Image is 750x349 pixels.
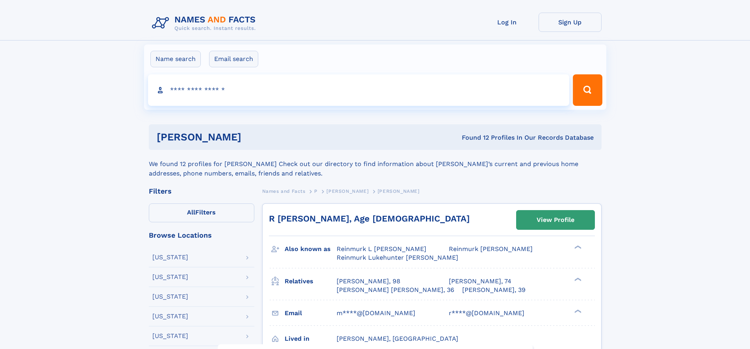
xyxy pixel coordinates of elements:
a: [PERSON_NAME] [PERSON_NAME], 36 [337,286,454,294]
div: We found 12 profiles for [PERSON_NAME] Check out our directory to find information about [PERSON_... [149,150,602,178]
button: Search Button [573,74,602,106]
a: Sign Up [539,13,602,32]
span: Reinmurk [PERSON_NAME] [449,245,533,253]
a: R [PERSON_NAME], Age [DEMOGRAPHIC_DATA] [269,214,470,223]
img: Logo Names and Facts [149,13,262,34]
h3: Lived in [285,332,337,345]
span: Reinmurk L [PERSON_NAME] [337,245,426,253]
div: [US_STATE] [152,254,188,260]
h3: Email [285,307,337,320]
div: ❯ [572,245,582,250]
span: All [187,209,195,216]
label: Name search [150,51,201,67]
h1: [PERSON_NAME] [157,132,352,142]
div: ❯ [572,277,582,282]
div: ❯ [572,308,582,314]
div: [US_STATE] [152,274,188,280]
a: [PERSON_NAME], 39 [462,286,526,294]
div: [US_STATE] [152,313,188,319]
span: P [314,188,318,194]
a: View Profile [517,211,594,229]
span: [PERSON_NAME] [326,188,369,194]
div: View Profile [537,211,574,229]
a: [PERSON_NAME] [326,186,369,196]
div: Browse Locations [149,232,254,239]
a: [PERSON_NAME], 74 [449,277,511,286]
div: Filters [149,188,254,195]
label: Filters [149,203,254,222]
a: [PERSON_NAME], 98 [337,277,400,286]
input: search input [148,74,570,106]
h3: Relatives [285,275,337,288]
span: Reinmurk Lukehunter [PERSON_NAME] [337,254,458,261]
div: [US_STATE] [152,333,188,339]
span: [PERSON_NAME], [GEOGRAPHIC_DATA] [337,335,458,342]
h3: Also known as [285,242,337,256]
a: Names and Facts [262,186,306,196]
span: [PERSON_NAME] [378,188,420,194]
div: [US_STATE] [152,294,188,300]
a: Log In [476,13,539,32]
div: Found 12 Profiles In Our Records Database [352,133,594,142]
a: P [314,186,318,196]
label: Email search [209,51,258,67]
